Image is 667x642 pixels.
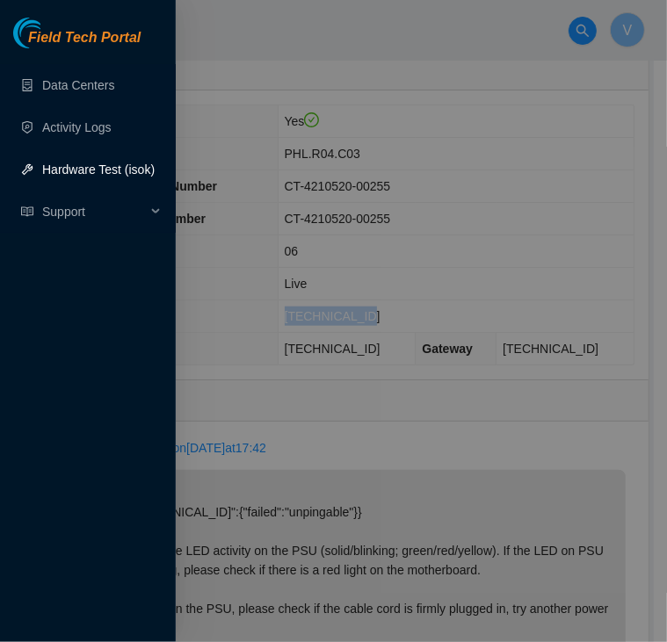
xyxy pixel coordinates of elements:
span: read [21,206,33,218]
img: Akamai Technologies [13,18,89,48]
a: Activity Logs [42,120,112,134]
span: Field Tech Portal [28,30,141,47]
span: Support [42,194,146,229]
a: Hardware Test (isok) [42,162,155,177]
a: Data Centers [42,78,114,92]
a: Akamai TechnologiesField Tech Portal [13,32,141,54]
